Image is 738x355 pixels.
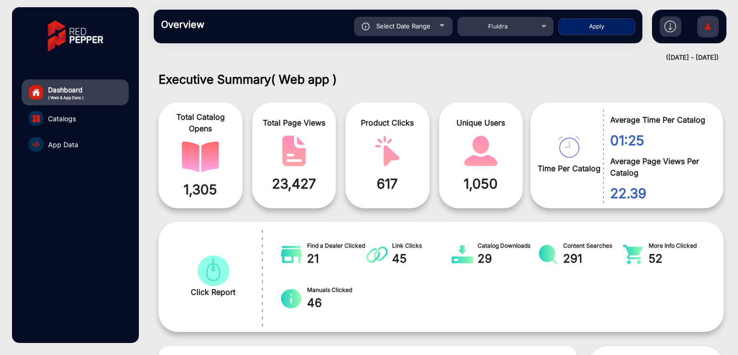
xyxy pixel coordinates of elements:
[48,85,84,95] span: Dashboard
[22,105,129,131] a: Catalogs
[563,241,623,250] span: Content Searches
[649,250,708,267] span: 52
[610,155,709,178] span: Average Page Views Per Catalog
[307,250,367,267] span: 21
[488,23,508,30] span: Fluidra
[353,117,422,128] span: Product Clicks
[166,179,235,200] span: 1,305
[558,136,580,158] img: catalog
[32,88,40,97] img: home
[622,245,644,264] img: catalog
[446,117,516,128] span: Unique Users
[22,131,129,157] a: App Data
[48,95,84,101] span: ( Web & App Data )
[307,294,367,312] span: 46
[462,136,500,166] img: catalog
[48,114,76,124] span: Catalogs
[563,250,623,267] span: 291
[366,245,388,264] img: catalog
[144,53,719,63] div: ([DATE] - [DATE])
[271,72,337,87] span: ( Web app )
[478,241,537,250] span: Catalog Downloads
[610,114,709,126] span: Average Time Per Catalog
[537,245,559,264] img: catalog
[392,241,452,250] span: Link Clicks
[353,174,422,194] span: 617
[610,183,709,203] span: 22.39
[33,141,40,148] img: catalog
[452,245,473,264] img: catalog
[307,241,367,250] span: Find a Dealer Clicked
[369,136,406,166] img: catalog
[281,289,302,308] img: catalog
[259,117,329,128] span: Total Page Views
[22,79,129,105] a: Dashboard( Web & App Data )
[166,111,235,134] span: Total Catalog Opens
[446,174,516,194] span: 1,050
[610,130,709,151] span: 01:25
[376,22,430,30] span: Select Date Range
[275,136,313,166] img: catalog
[698,11,718,45] img: Sign%20Up.svg
[478,250,537,267] span: 29
[281,245,302,264] img: catalog
[161,19,295,30] h3: Overview
[259,174,329,194] span: 23,427
[33,115,40,122] img: catalog
[182,141,219,172] img: catalog
[159,72,724,87] h1: Executive Summary
[191,286,235,298] span: Click Report
[392,250,452,267] span: 45
[195,255,232,286] img: catalog
[48,139,78,150] span: App Data
[649,241,708,250] span: More Info Clicked
[307,286,367,294] span: Manuals Clicked
[362,23,370,30] img: icon
[664,21,676,32] img: h2download.svg
[41,12,110,60] img: vmg-logo
[558,18,635,35] button: Apply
